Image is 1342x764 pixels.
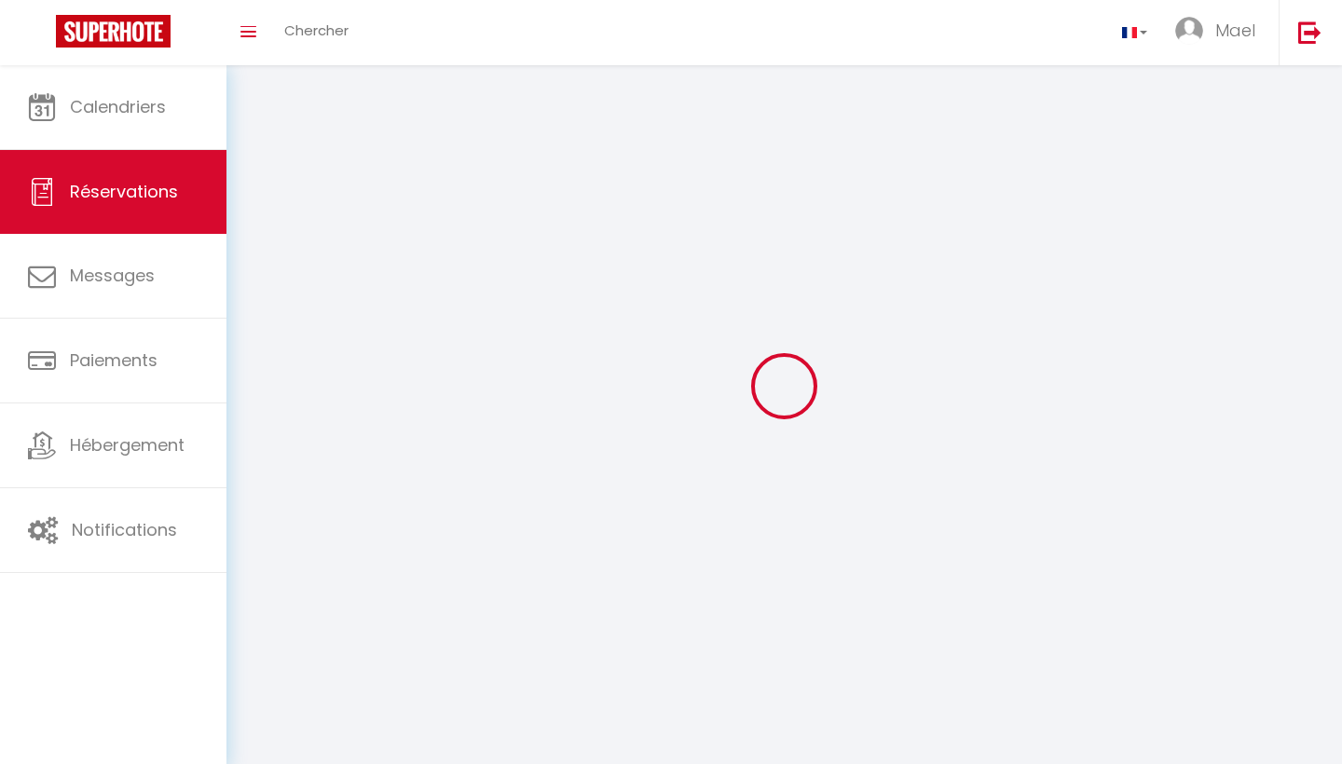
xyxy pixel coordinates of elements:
[1175,17,1203,45] img: ...
[70,95,166,118] span: Calendriers
[284,20,349,40] span: Chercher
[70,433,185,457] span: Hébergement
[72,518,177,541] span: Notifications
[56,15,171,48] img: Super Booking
[70,264,155,287] span: Messages
[1215,19,1255,42] span: Mael
[1298,20,1321,44] img: logout
[70,180,178,203] span: Réservations
[70,348,157,372] span: Paiements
